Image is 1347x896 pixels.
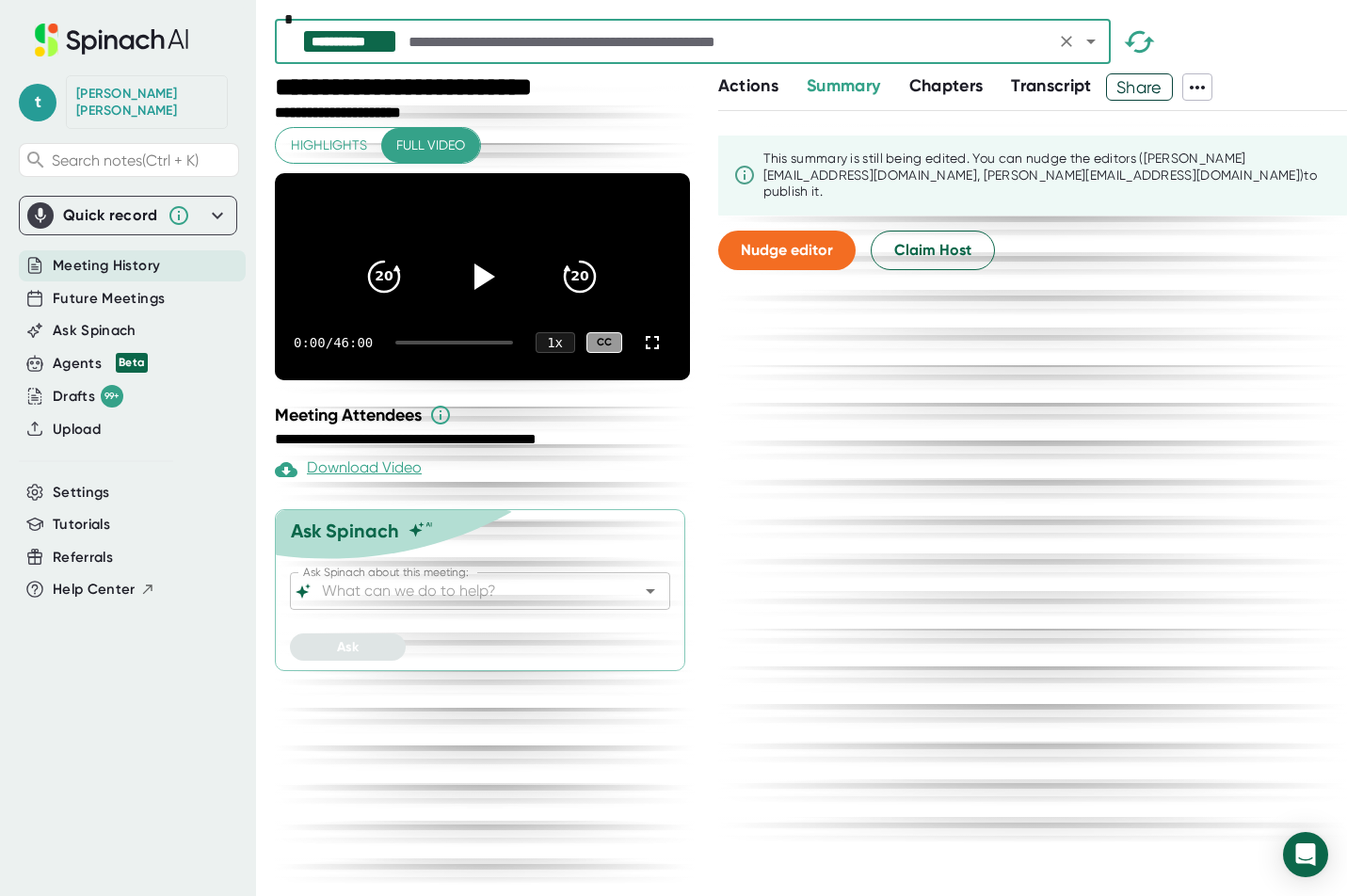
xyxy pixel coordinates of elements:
[337,639,359,655] span: Ask
[53,255,160,277] button: Meeting History
[718,75,778,96] span: Actions
[53,419,101,440] button: Upload
[275,458,422,481] div: Download Video
[53,320,136,342] button: Ask Spinach
[53,385,123,408] button: Drafts 99+
[294,335,373,350] div: 0:00 / 46:00
[19,84,56,121] span: t
[871,231,995,270] button: Claim Host
[1107,71,1172,104] span: Share
[1078,28,1104,55] button: Open
[290,633,406,661] button: Ask
[718,73,778,99] button: Actions
[1106,73,1173,101] button: Share
[637,578,664,604] button: Open
[53,547,113,568] button: Referrals
[53,353,148,375] button: Agents Beta
[807,73,880,99] button: Summary
[807,75,880,96] span: Summary
[63,206,158,225] div: Quick record
[276,128,382,163] button: Highlights
[396,134,465,157] span: Full video
[27,197,229,234] div: Quick record
[1011,73,1092,99] button: Transcript
[76,86,217,119] div: Taylor Hanson
[291,520,399,542] div: Ask Spinach
[586,332,622,354] div: CC
[53,353,148,375] div: Agents
[318,578,609,604] input: What can we do to help?
[53,579,155,600] button: Help Center
[909,73,984,99] button: Chapters
[763,151,1332,200] div: This summary is still being edited. You can nudge the editor s ([PERSON_NAME][EMAIL_ADDRESS][DOMA...
[909,75,984,96] span: Chapters
[1053,28,1080,55] button: Clear
[741,241,833,259] span: Nudge editor
[1283,832,1328,877] div: Open Intercom Messenger
[53,482,110,504] button: Settings
[1011,75,1092,96] span: Transcript
[101,385,123,408] div: 99+
[381,128,480,163] button: Full video
[53,288,165,310] button: Future Meetings
[536,332,575,353] div: 1 x
[894,239,971,262] span: Claim Host
[116,353,148,373] div: Beta
[53,385,123,408] div: Drafts
[275,404,695,426] div: Meeting Attendees
[53,514,110,536] button: Tutorials
[291,134,367,157] span: Highlights
[52,152,199,169] span: Search notes (Ctrl + K)
[718,231,856,270] button: Nudge editor
[53,579,136,600] span: Help Center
